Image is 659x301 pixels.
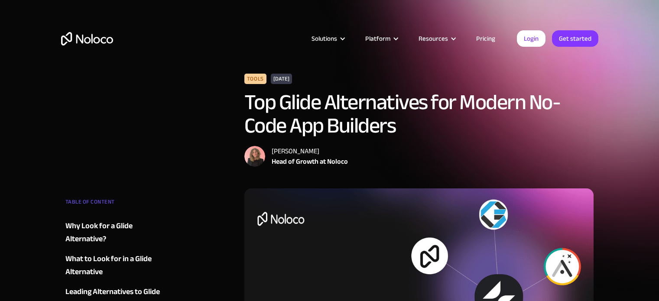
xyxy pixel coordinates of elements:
[365,33,390,44] div: Platform
[312,33,337,44] div: Solutions
[408,33,465,44] div: Resources
[354,33,408,44] div: Platform
[65,220,170,246] a: Why Look for a Glide Alternative?
[272,156,348,167] div: Head of Growth at Noloco
[65,285,170,298] a: Leading Alternatives to Glide
[65,285,160,298] div: Leading Alternatives to Glide
[301,33,354,44] div: Solutions
[272,146,348,156] div: [PERSON_NAME]
[65,252,170,278] a: What to Look for in a Glide Alternative
[65,195,170,213] div: TABLE OF CONTENT
[465,33,506,44] a: Pricing
[61,32,113,45] a: home
[419,33,448,44] div: Resources
[552,30,598,47] a: Get started
[517,30,545,47] a: Login
[244,91,594,137] h1: Top Glide Alternatives for Modern No-Code App Builders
